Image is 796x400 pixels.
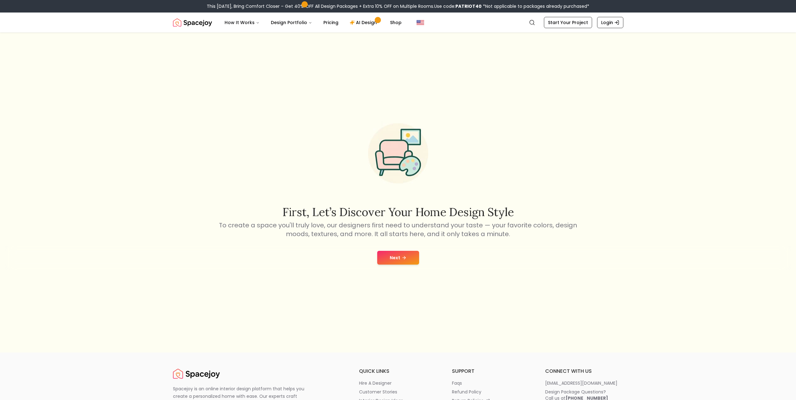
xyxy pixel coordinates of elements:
button: Design Portfolio [266,16,317,29]
a: AI Design [345,16,384,29]
p: refund policy [452,389,481,395]
h2: First, let’s discover your home design style [218,206,578,218]
a: refund policy [452,389,530,395]
button: Next [377,251,419,265]
nav: Main [220,16,407,29]
nav: Global [173,13,623,33]
a: [EMAIL_ADDRESS][DOMAIN_NAME] [545,380,623,386]
span: Use code: [434,3,482,9]
a: Spacejoy [173,367,220,380]
img: Spacejoy Logo [173,367,220,380]
a: customer stories [359,389,437,395]
a: Login [597,17,623,28]
img: Spacejoy Logo [173,16,212,29]
h6: connect with us [545,367,623,375]
div: This [DATE], Bring Comfort Closer – Get 40% OFF All Design Packages + Extra 10% OFF on Multiple R... [207,3,589,9]
a: Start Your Project [544,17,592,28]
a: hire a designer [359,380,437,386]
a: Shop [385,16,407,29]
span: *Not applicable to packages already purchased* [482,3,589,9]
button: How It Works [220,16,265,29]
p: faqs [452,380,462,386]
a: Pricing [318,16,343,29]
p: [EMAIL_ADDRESS][DOMAIN_NAME] [545,380,617,386]
p: hire a designer [359,380,392,386]
a: Spacejoy [173,16,212,29]
a: faqs [452,380,530,386]
h6: quick links [359,367,437,375]
h6: support [452,367,530,375]
img: United States [417,19,424,26]
img: Start Style Quiz Illustration [358,113,438,193]
b: PATRIOT40 [455,3,482,9]
p: customer stories [359,389,397,395]
p: To create a space you'll truly love, our designers first need to understand your taste — your fav... [218,221,578,238]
